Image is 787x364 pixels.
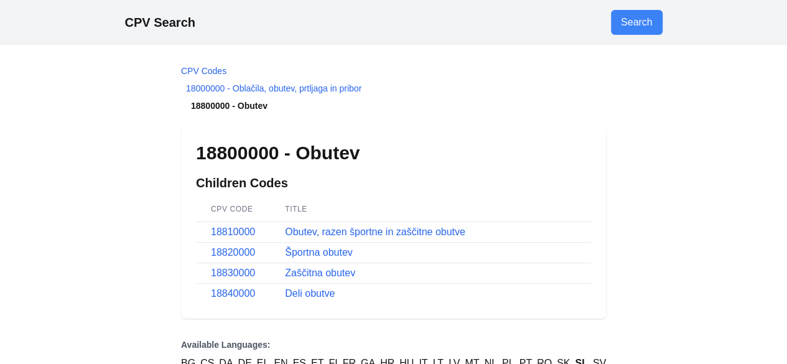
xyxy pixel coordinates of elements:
p: Available Languages: [181,338,606,351]
a: Zaščitna obutev [285,268,355,278]
th: CPV Code [196,197,270,222]
a: 18840000 [211,288,255,299]
a: 18830000 [211,268,255,278]
h2: Children Codes [196,174,591,192]
a: CPV Search [125,16,195,29]
a: CPV Codes [181,66,226,76]
th: Title [270,197,591,222]
a: Športna obutev [285,247,353,258]
a: Deli obutve [285,288,335,299]
a: 18810000 [211,226,255,237]
li: 18800000 - Obutev [181,100,606,112]
a: 18820000 [211,247,255,258]
a: Obutev, razen športne in zaščitne obutve [285,226,465,237]
a: 18000000 - Oblačila, obutev, prtljaga in pribor [186,83,361,93]
h1: 18800000 - Obutev [196,142,591,164]
a: Go to search [611,10,663,35]
nav: Breadcrumb [181,65,606,112]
